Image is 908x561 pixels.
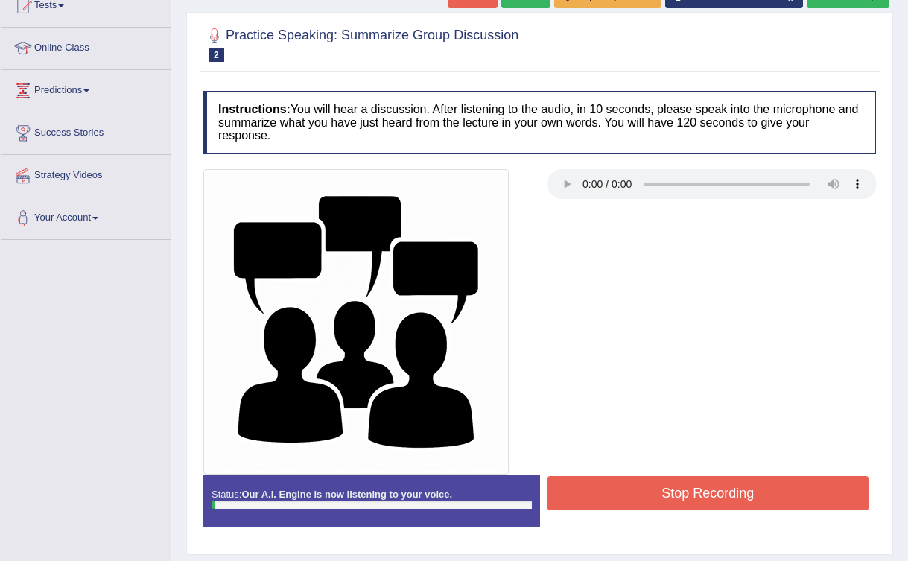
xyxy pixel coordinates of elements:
b: Instructions: [218,103,291,115]
a: Success Stories [1,112,171,150]
h4: You will hear a discussion. After listening to the audio, in 10 seconds, please speak into the mi... [203,91,876,154]
a: Your Account [1,197,171,235]
div: Status: [203,475,540,527]
a: Strategy Videos [1,155,171,192]
a: Online Class [1,28,171,65]
h2: Practice Speaking: Summarize Group Discussion [203,25,518,62]
span: 2 [209,48,224,62]
button: Stop Recording [547,476,869,510]
a: Predictions [1,70,171,107]
strong: Our A.I. Engine is now listening to your voice. [241,489,452,500]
